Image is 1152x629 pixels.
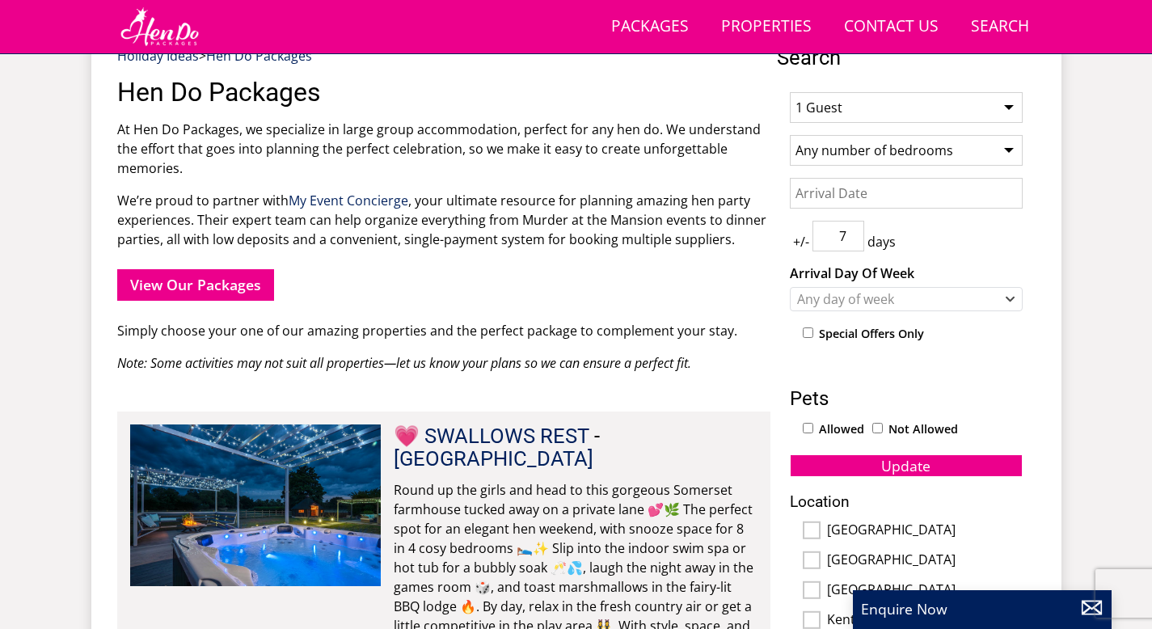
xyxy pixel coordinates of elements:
span: > [199,47,206,65]
p: At Hen Do Packages, we specialize in large group accommodation, perfect for any hen do. We unders... [117,120,770,178]
a: [GEOGRAPHIC_DATA] [394,446,593,471]
div: Combobox [790,287,1023,311]
em: Note: Some activities may not suit all properties—let us know your plans so we can ensure a perfe... [117,354,691,372]
a: Holiday Ideas [117,47,199,65]
p: Simply choose your one of our amazing properties and the perfect package to complement your stay. [117,321,770,340]
a: Contact Us [838,9,945,45]
button: Update [790,454,1023,477]
label: Not Allowed [888,420,958,438]
a: Search [964,9,1036,45]
a: Properties [715,9,818,45]
label: [GEOGRAPHIC_DATA] [827,582,1023,600]
a: Hen Do Packages [206,47,312,65]
span: days [864,232,899,251]
p: We’re proud to partner with , your ultimate resource for planning amazing hen party experiences. ... [117,191,770,249]
a: 💗 SWALLOWS REST [394,424,589,448]
strong: View Our Packages [130,275,261,294]
label: [GEOGRAPHIC_DATA] [827,522,1023,540]
label: Allowed [819,420,864,438]
p: Enquire Now [861,598,1103,619]
h1: Hen Do Packages [117,78,770,107]
span: Update [881,456,930,475]
h3: Location [790,493,1023,510]
span: Search [777,46,1036,69]
span: +/- [790,232,812,251]
label: Arrival Day Of Week [790,264,1023,283]
a: Packages [605,9,695,45]
span: - [394,424,600,471]
a: View Our Packages [117,269,274,301]
div: Any day of week [793,290,1002,308]
h3: Pets [790,388,1023,409]
img: frog-street-group-accommodation-somerset-sleeps12.original.jpg [130,424,381,586]
label: [GEOGRAPHIC_DATA] [827,552,1023,570]
input: Arrival Date [790,178,1023,209]
label: Special Offers Only [819,325,924,343]
a: My Event Concierge [289,192,408,209]
img: Hen Do Packages [117,6,202,47]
